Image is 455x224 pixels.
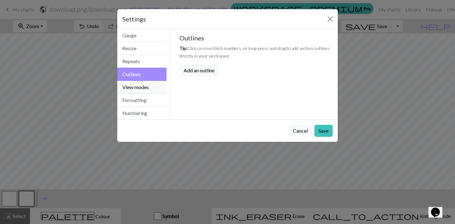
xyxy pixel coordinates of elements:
small: Click on row/stitch numbers, or long-press and drag to add section outlines directly in your work... [179,45,330,58]
button: View modes [117,81,167,94]
button: Numbering [117,107,167,119]
button: Add an outline [179,64,219,76]
button: Close [325,14,335,24]
button: Repeats [117,55,167,68]
button: Resize [117,42,167,55]
button: Cancel [289,125,312,137]
button: Gauge [117,29,167,42]
button: Formatting [117,94,167,107]
iframe: chat widget [428,199,449,218]
button: Outlines [117,68,167,81]
h5: Settings [122,14,146,24]
h5: Outlines [179,34,333,42]
em: Tip: [179,45,187,51]
button: Save [314,125,333,137]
